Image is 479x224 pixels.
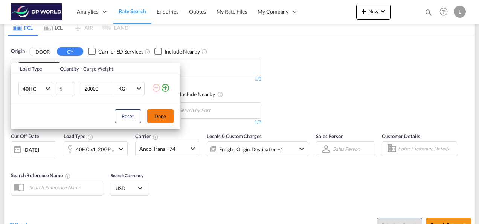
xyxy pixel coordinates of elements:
th: Load Type [11,63,56,74]
button: Reset [115,109,141,123]
th: Quantity [55,63,79,74]
md-icon: icon-plus-circle-outline [161,83,170,92]
span: 40HC [23,85,44,93]
button: Done [147,109,174,123]
md-icon: icon-minus-circle-outline [152,83,161,92]
div: Cargo Weight [83,65,147,72]
input: Enter Weight [84,82,114,95]
input: Qty [56,82,75,95]
div: KG [118,86,125,92]
md-select: Choose: 40HC [18,82,52,95]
